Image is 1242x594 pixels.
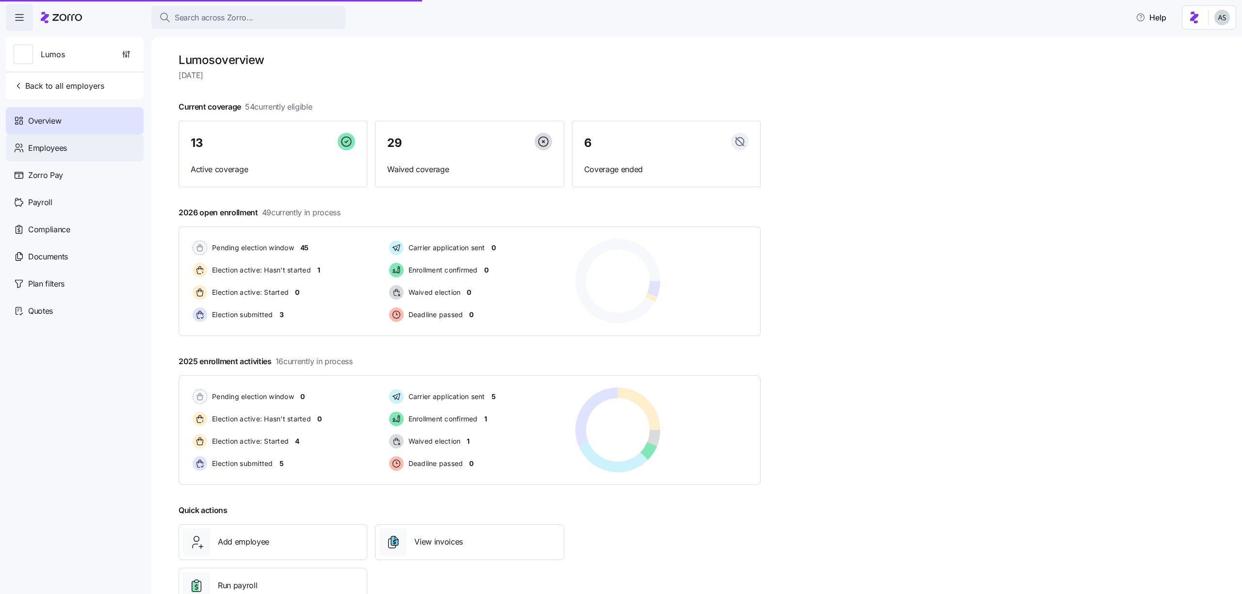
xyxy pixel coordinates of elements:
[191,137,203,149] span: 13
[6,134,144,161] a: Employees
[209,243,294,253] span: Pending election window
[179,52,761,67] h1: Lumos overview
[245,101,312,113] span: 54 currently eligible
[406,310,463,320] span: Deadline passed
[28,224,70,236] span: Compliance
[209,310,273,320] span: Election submitted
[295,436,299,446] span: 4
[209,459,273,468] span: Election submitted
[387,137,402,149] span: 29
[406,265,478,275] span: Enrollment confirmed
[469,459,474,468] span: 0
[491,243,496,253] span: 0
[6,216,144,243] a: Compliance
[295,288,299,297] span: 0
[406,288,461,297] span: Waived election
[209,265,311,275] span: Election active: Hasn't started
[584,137,592,149] span: 6
[28,142,67,154] span: Employees
[179,504,228,516] span: Quick actions
[317,414,322,424] span: 0
[179,355,353,368] span: 2025 enrollment activities
[484,265,489,275] span: 0
[179,101,312,113] span: Current coverage
[406,392,485,401] span: Carrier application sent
[179,207,341,219] span: 2026 open enrollment
[406,243,485,253] span: Carrier application sent
[209,436,289,446] span: Election active: Started
[1128,8,1174,27] button: Help
[179,69,761,81] span: [DATE]
[28,196,52,209] span: Payroll
[300,392,305,401] span: 0
[6,107,144,134] a: Overview
[300,243,309,253] span: 45
[279,310,284,320] span: 3
[191,163,355,176] span: Active coverage
[276,355,353,368] span: 16 currently in process
[469,310,474,320] span: 0
[41,48,65,61] span: Lumos
[28,115,61,127] span: Overview
[279,459,284,468] span: 5
[6,297,144,324] a: Quotes
[218,579,257,592] span: Run payroll
[317,265,320,275] span: 1
[151,6,345,29] button: Search across Zorro...
[209,414,311,424] span: Election active: Hasn't started
[406,414,478,424] span: Enrollment confirmed
[218,536,269,548] span: Add employee
[209,288,289,297] span: Election active: Started
[28,278,65,290] span: Plan filters
[28,169,63,181] span: Zorro Pay
[28,251,68,263] span: Documents
[467,436,470,446] span: 1
[467,288,471,297] span: 0
[6,161,144,189] a: Zorro Pay
[14,80,104,92] span: Back to all employers
[28,305,53,317] span: Quotes
[584,163,749,176] span: Coverage ended
[406,459,463,468] span: Deadline passed
[6,270,144,297] a: Plan filters
[387,163,552,176] span: Waived coverage
[6,189,144,216] a: Payroll
[6,243,144,270] a: Documents
[175,12,253,24] span: Search across Zorro...
[209,392,294,401] span: Pending election window
[262,207,341,219] span: 49 currently in process
[484,414,487,424] span: 1
[1214,10,1230,25] img: c4d3a52e2a848ea5f7eb308790fba1e4
[491,392,496,401] span: 5
[1136,12,1166,23] span: Help
[406,436,461,446] span: Waived election
[10,76,108,96] button: Back to all employers
[414,536,463,548] span: View invoices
